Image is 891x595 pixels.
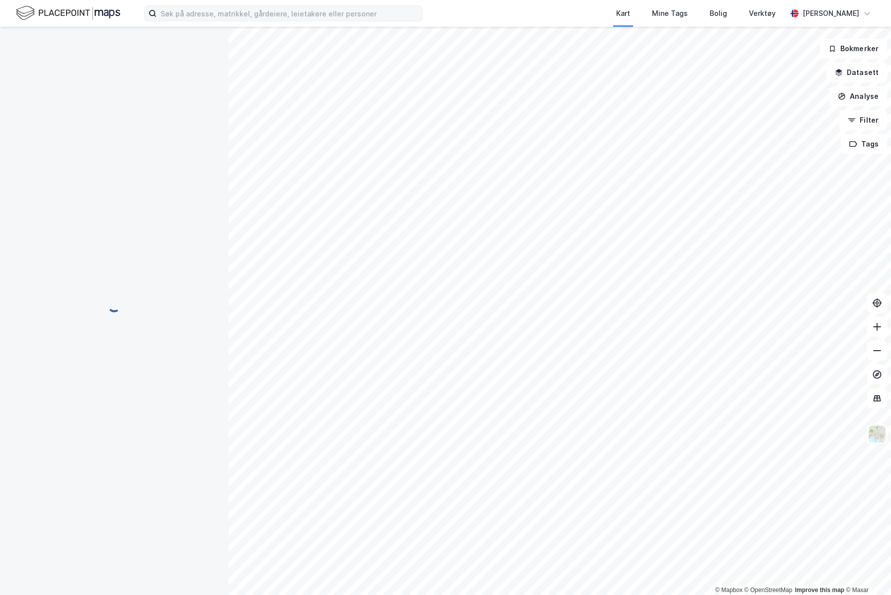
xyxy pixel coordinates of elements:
a: Improve this map [795,587,844,594]
div: [PERSON_NAME] [803,7,859,19]
div: Kart [616,7,630,19]
a: Mapbox [715,587,742,594]
div: Kontrollprogram for chat [841,547,891,595]
img: spinner.a6d8c91a73a9ac5275cf975e30b51cfb.svg [106,297,122,313]
a: OpenStreetMap [744,587,793,594]
img: logo.f888ab2527a4732fd821a326f86c7f29.svg [16,4,120,22]
input: Søk på adresse, matrikkel, gårdeiere, leietakere eller personer [157,6,422,21]
img: Z [868,425,887,444]
iframe: Chat Widget [841,547,891,595]
button: Filter [839,110,887,130]
button: Bokmerker [820,39,887,59]
div: Bolig [710,7,727,19]
button: Tags [841,134,887,154]
button: Analyse [829,86,887,106]
button: Datasett [826,63,887,82]
div: Verktøy [749,7,776,19]
div: Mine Tags [652,7,688,19]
